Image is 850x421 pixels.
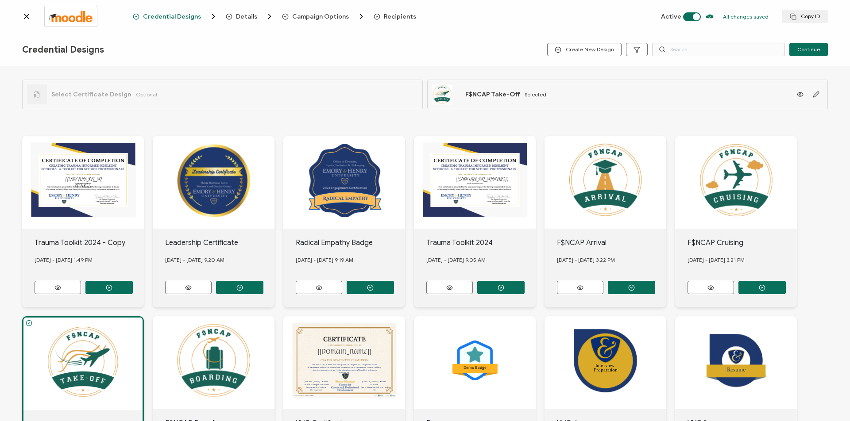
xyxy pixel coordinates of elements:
span: Selected [525,91,546,98]
span: Recipients [374,13,416,20]
span: Optional [136,91,157,98]
div: Trauma Toolkit 2024 - Copy [35,237,144,248]
button: Create New Design [547,43,622,56]
iframe: Chat Widget [806,379,850,421]
span: Recipients [384,13,416,20]
span: Create New Design [555,46,614,53]
div: Radical Empathy Badge [296,237,406,248]
div: Trauma Toolkit 2024 [426,237,536,248]
span: Credential Designs [133,12,218,21]
div: [DATE] - [DATE] 1.49 PM [35,248,144,272]
div: F$NCAP Arrival [557,237,667,248]
button: Continue [789,43,828,56]
div: Breadcrumb [133,12,480,21]
span: Details [236,13,257,20]
div: [DATE] - [DATE] 9.19 AM [296,248,406,272]
button: Copy ID [782,10,828,23]
span: Credential Designs [143,13,201,20]
span: Active [661,13,681,20]
div: [DATE] - [DATE] 9.20 AM [165,248,275,272]
img: moodle.png [49,11,93,22]
p: All changes saved [723,13,769,20]
div: [DATE] - [DATE] 9.05 AM [426,248,536,272]
div: F$NCAP Cruising [688,237,797,248]
span: Details [226,12,274,21]
span: Continue [797,47,820,52]
span: Copy ID [790,13,820,20]
span: F$NCAP Take-Off [465,91,520,98]
div: [DATE] - [DATE] 3.21 PM [688,248,797,272]
input: Search [652,43,785,56]
span: Select Certificate Design [51,91,131,98]
span: Campaign Options [282,12,366,21]
span: Campaign Options [292,13,349,20]
span: Credential Designs [22,44,104,55]
div: [DATE] - [DATE] 3.22 PM [557,248,667,272]
div: Leadership Certificate [165,237,275,248]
